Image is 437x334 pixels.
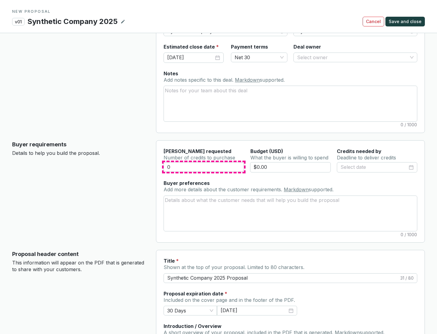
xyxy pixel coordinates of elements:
span: Number of credits to purchase [164,155,235,161]
span: Cancel [366,19,381,25]
label: Proposal expiration date [164,290,227,297]
a: Markdown [235,77,260,83]
span: Included on the cover page and in the footer of the PDF. [164,297,295,303]
span: What the buyer is willing to spend [250,155,328,161]
span: Save and close [389,19,422,25]
p: Synthetic Company 2025 [27,16,118,27]
span: Add more details about the customer requirements. [164,186,284,193]
span: 31 / 80 [400,275,414,281]
span: 30 Days [167,306,213,315]
span: Net 30 [235,53,284,62]
input: Select date [167,54,214,62]
span: supported. [260,77,285,83]
p: This information will appear on the PDF that is generated to share with your customers. [12,260,146,273]
a: Markdown [284,186,309,193]
label: Introduction / Overview [164,323,222,329]
label: Deal owner [293,43,321,50]
label: Estimated close date [164,43,219,50]
button: Cancel [363,17,384,26]
label: Buyer preferences [164,180,210,186]
input: Select date [221,307,287,314]
span: Deadline to deliver credits [337,155,396,161]
label: Credits needed by [337,148,381,155]
p: Proposal header content [12,250,146,258]
label: Notes [164,70,178,77]
p: Buyer requirements [12,140,146,149]
p: NEW PROPOSAL [12,9,425,14]
label: Payment terms [231,43,268,50]
button: Save and close [385,17,425,26]
span: Budget (USD) [250,148,283,154]
span: Shown at the top of your proposal. Limited to 80 characters. [164,264,304,270]
input: Select date [340,163,408,171]
span: Add notes specific to this deal. [164,77,235,83]
p: v01 [12,18,25,26]
span: supported. [309,186,334,193]
p: Details to help you build the proposal. [12,150,146,157]
label: [PERSON_NAME] requested [164,148,231,155]
label: Title [164,257,179,264]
